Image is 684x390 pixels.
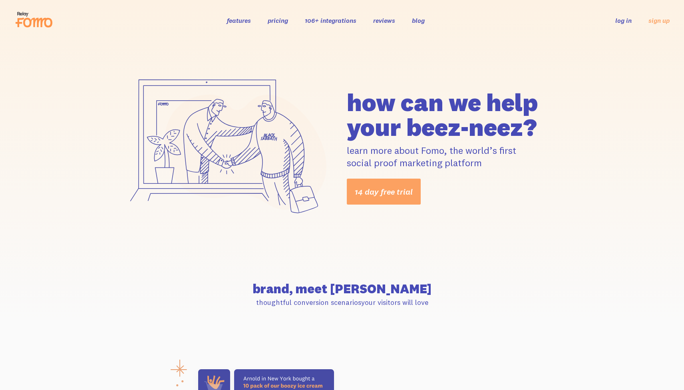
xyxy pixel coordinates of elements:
a: log in [615,16,632,24]
h2: brand, meet [PERSON_NAME] [119,283,565,295]
a: reviews [373,16,395,24]
a: 106+ integrations [305,16,356,24]
p: learn more about Fomo, the world’s first social proof marketing platform [347,144,565,169]
p: thoughtful conversion scenarios your visitors will love [119,298,565,307]
a: 14 day free trial [347,179,421,205]
a: blog [412,16,425,24]
a: features [227,16,251,24]
h1: how can we help your beez-neez? [347,90,565,139]
a: pricing [268,16,288,24]
a: sign up [648,16,670,25]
